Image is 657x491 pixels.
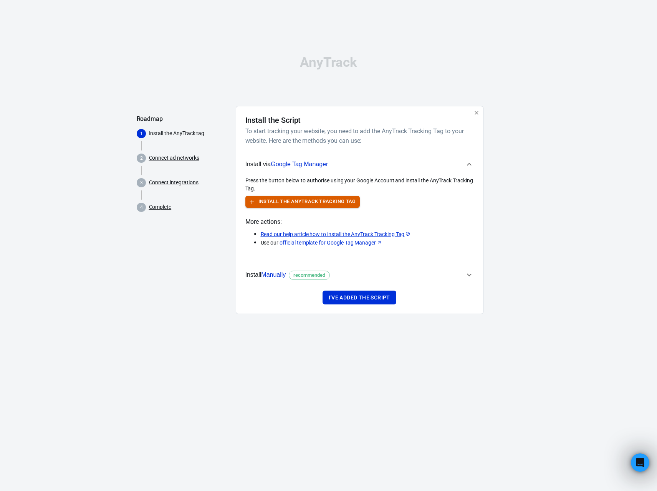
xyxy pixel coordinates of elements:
[140,131,142,136] text: 1
[631,453,649,472] iframe: Intercom live chat
[245,196,360,208] button: Install the AnyTrack Tracking Tag
[280,239,382,247] a: official template for Google Tag Manager
[261,230,411,238] a: Read our help article how to install the AnyTrack Tracking Tag
[137,115,230,123] h5: Roadmap
[261,239,474,247] p: Use our
[245,177,474,193] div: Press the button below to authorise using your Google Account and install the AnyTrack Tracking Tag.
[149,154,199,162] a: Connect ad networks
[149,179,199,187] a: Connect integrations
[245,152,474,177] button: Install viaGoogle Tag Manager
[291,271,328,279] span: recommended
[140,155,142,161] text: 2
[245,217,474,227] span: More actions:
[323,291,396,305] button: I've added the script
[140,205,142,210] text: 4
[271,161,328,167] span: Google Tag Manager
[245,265,474,284] button: InstallManuallyrecommended
[245,270,330,280] span: Install
[245,116,301,125] h4: Install the Script
[137,56,521,69] div: AnyTrack
[245,126,471,145] h6: To start tracking your website, you need to add the AnyTrack Tracking Tag to your website. Here a...
[140,180,142,185] text: 3
[149,129,230,137] p: Install the AnyTrack tag
[149,203,172,211] a: Complete
[245,159,328,169] span: Install via
[261,271,286,278] span: Manually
